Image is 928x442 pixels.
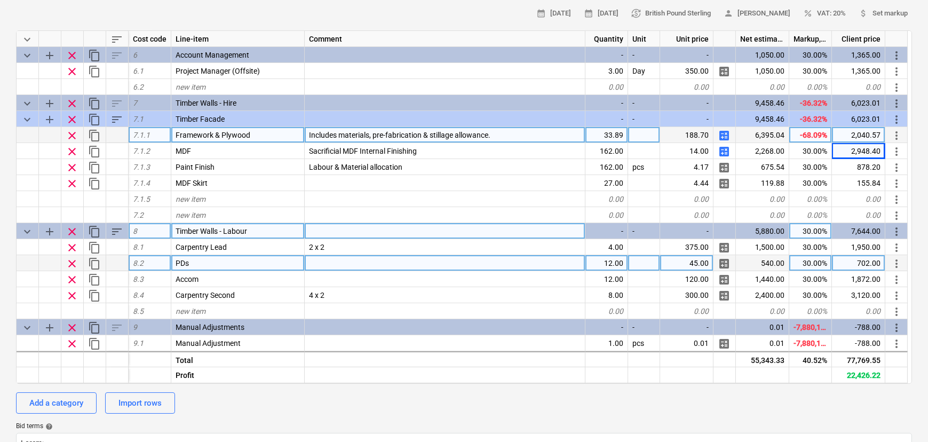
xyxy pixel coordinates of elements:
button: British Pound Sterling [627,5,715,22]
span: Collapse all categories [21,33,34,46]
span: Duplicate row [88,289,101,302]
div: 9,458.46 [736,111,789,127]
span: Duplicate row [88,129,101,142]
div: Unit price [660,31,713,47]
div: Chat Widget [875,391,928,442]
span: Duplicate category [88,49,101,62]
button: [DATE] [580,5,623,22]
div: 1.00 [585,335,628,351]
div: 2,400.00 [736,287,789,303]
div: 0.00 [832,207,885,223]
span: Manage detailed breakdown for the row [718,257,731,270]
div: 0.00 [660,303,713,319]
span: help [43,423,53,430]
button: Set markup [854,5,912,22]
span: new item [176,195,205,203]
div: 30.00% [789,143,832,159]
div: 30.00% [789,271,832,287]
span: 7.1 [133,115,144,123]
div: 2,268.00 [736,143,789,159]
div: 1,500.00 [736,239,789,255]
div: 0.00 [585,79,628,95]
span: Remove row [66,161,78,174]
div: 0.00 [736,191,789,207]
span: More actions [890,289,903,302]
div: 0.00 [736,303,789,319]
span: Duplicate category [88,113,101,126]
span: Duplicate row [88,65,101,78]
div: 3,120.00 [832,287,885,303]
button: [PERSON_NAME] [719,5,795,22]
span: Manage detailed breakdown for the row [718,241,731,254]
span: More actions [890,337,903,350]
span: Timber Walls - Hire [176,99,236,107]
div: - [585,223,628,239]
span: Manage detailed breakdown for the row [718,337,731,350]
div: 0.00 [660,79,713,95]
span: Duplicate category [88,225,101,238]
span: Timber Facade [176,115,225,123]
span: 8.5 [133,307,144,315]
span: Add sub category to row [43,321,56,334]
div: 0.00 [585,207,628,223]
span: new item [176,211,205,219]
span: Includes materials, pre-fabrication & stillage allowance. [309,131,490,139]
div: pcs [628,159,660,175]
span: Add sub category to row [43,113,56,126]
span: Duplicate row [88,241,101,254]
div: 7,644.00 [832,223,885,239]
span: attach_money [859,9,868,18]
div: - [585,319,628,335]
div: -7,880,100.00% [789,319,832,335]
span: Remove row [66,145,78,158]
div: Comment [305,31,585,47]
span: Manage detailed breakdown for the row [718,177,731,190]
span: Duplicate row [88,257,101,270]
div: 33.89 [585,127,628,143]
div: 0.00 [660,207,713,223]
div: Add a category [29,396,83,410]
div: - [585,95,628,111]
span: More actions [890,305,903,318]
span: 7 [133,99,137,107]
span: More actions [890,49,903,62]
div: 1,365.00 [832,47,885,63]
div: 155.84 [832,175,885,191]
div: - [585,47,628,63]
span: Timber Walls - Labour [176,227,247,235]
span: 8 [133,227,137,235]
div: 45.00 [660,255,713,271]
span: Duplicate row [88,177,101,190]
span: Remove row [66,289,78,302]
span: Manual Adjustment [176,339,241,348]
div: -36.32% [789,95,832,111]
div: 0.00 [832,191,885,207]
span: More actions [890,225,903,238]
div: 120.00 [660,271,713,287]
span: 6 [133,51,137,59]
span: Manage detailed breakdown for the row [718,273,731,286]
span: [DATE] [536,7,571,20]
div: - [628,95,660,111]
div: 30.00% [789,255,832,271]
div: 0.00 [832,79,885,95]
div: 30.00% [789,223,832,239]
span: More actions [890,113,903,126]
div: 878.20 [832,159,885,175]
div: Line-item [171,31,305,47]
div: 30.00% [789,47,832,63]
span: Project Manager (Offsite) [176,67,260,75]
span: 8.2 [133,259,144,267]
div: 9,458.46 [736,95,789,111]
div: 40.52% [789,351,832,367]
span: More actions [890,145,903,158]
span: More actions [890,209,903,222]
span: Remove row [66,337,78,350]
div: 0.00 [585,191,628,207]
div: - [628,223,660,239]
span: Remove row [66,257,78,270]
span: 7.1.2 [133,147,150,155]
span: More actions [890,65,903,78]
span: 9 [133,323,137,331]
span: Carpentry Lead [176,243,227,251]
